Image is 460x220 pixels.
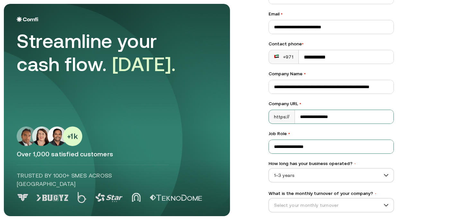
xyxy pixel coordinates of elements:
[77,192,86,203] img: Logo 2
[17,150,217,158] p: Over 1,000 satisfied customers
[281,11,283,16] span: •
[17,171,169,188] p: Trusted by 1000+ SMEs across [GEOGRAPHIC_DATA]
[36,195,68,201] img: Logo 1
[17,30,197,76] div: Streamline your cash flow.
[269,110,295,124] div: https://
[288,131,290,136] span: •
[132,193,141,202] img: Logo 4
[269,170,394,180] span: 1–3 years
[17,17,38,22] img: Logo
[150,195,202,201] img: Logo 5
[302,41,304,46] span: •
[269,11,394,17] label: Email
[269,70,394,77] label: Company Name
[269,41,394,47] div: Contact phone
[269,100,394,107] label: Company URL
[269,130,394,137] label: Job Role
[354,161,356,166] span: •
[374,191,377,196] span: •
[269,160,394,167] label: How long has your business operated?
[269,190,394,197] label: What is the monthly turnover of your company?
[112,53,176,75] span: [DATE].
[274,54,293,60] div: +971
[299,101,301,106] span: •
[304,71,306,76] span: •
[17,194,29,201] img: Logo 0
[95,193,123,202] img: Logo 3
